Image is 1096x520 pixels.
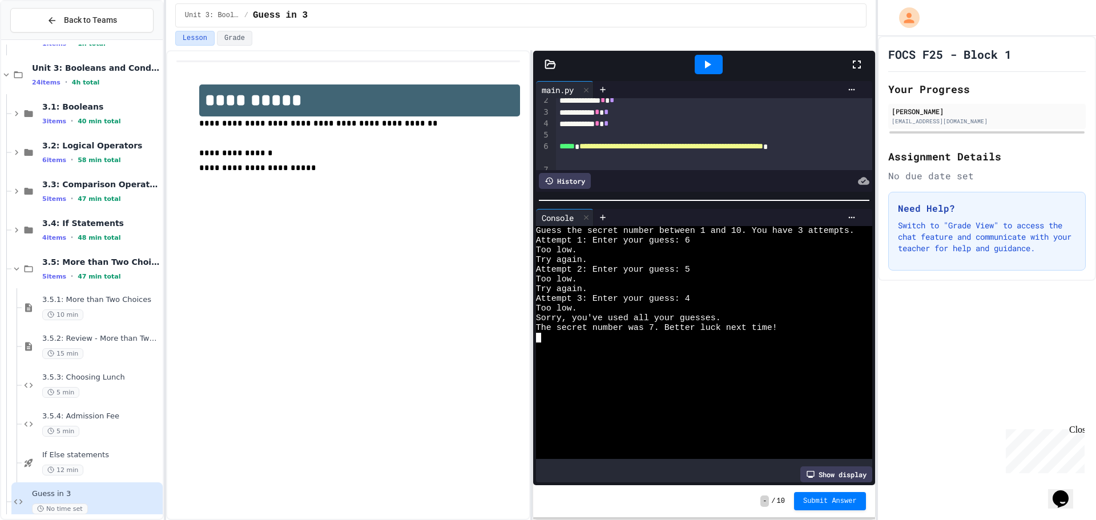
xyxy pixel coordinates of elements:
[536,130,550,141] div: 5
[898,201,1076,215] h3: Need Help?
[536,209,594,226] div: Console
[536,236,690,245] span: Attempt 1: Enter your guess: 6
[536,265,690,275] span: Attempt 2: Enter your guess: 5
[72,79,100,86] span: 4h total
[71,155,73,164] span: •
[32,79,61,86] span: 24 items
[42,156,66,164] span: 6 items
[65,78,67,87] span: •
[536,245,577,255] span: Too low.
[888,81,1086,97] h2: Your Progress
[536,141,550,164] div: 6
[1048,474,1085,509] iframe: chat widget
[777,497,785,506] span: 10
[1001,425,1085,473] iframe: chat widget
[536,255,587,265] span: Try again.
[78,273,120,280] span: 47 min total
[42,179,160,190] span: 3.3: Comparison Operators
[536,323,777,333] span: The secret number was 7. Better luck next time!
[64,14,117,26] span: Back to Teams
[888,169,1086,183] div: No due date set
[42,102,160,112] span: 3.1: Booleans
[42,348,83,359] span: 15 min
[10,8,154,33] button: Back to Teams
[71,272,73,281] span: •
[42,118,66,125] span: 3 items
[32,63,160,73] span: Unit 3: Booleans and Conditionals
[888,46,1012,62] h1: FOCS F25 - Block 1
[78,118,120,125] span: 40 min total
[536,226,855,236] span: Guess the secret number between 1 and 10. You have 3 attempts.
[217,31,252,46] button: Grade
[42,412,160,421] span: 3.5.4: Admission Fee
[760,495,769,507] span: -
[42,334,160,344] span: 3.5.2: Review - More than Two Choices
[803,497,857,506] span: Submit Answer
[78,195,120,203] span: 47 min total
[42,273,66,280] span: 5 items
[253,9,308,22] span: Guess in 3
[536,275,577,284] span: Too low.
[536,118,550,130] div: 4
[887,5,922,31] div: My Account
[244,11,248,20] span: /
[771,497,775,506] span: /
[5,5,79,72] div: Chat with us now!Close
[536,84,579,96] div: main.py
[71,116,73,126] span: •
[42,234,66,241] span: 4 items
[78,156,120,164] span: 58 min total
[800,466,872,482] div: Show display
[78,234,120,241] span: 48 min total
[892,117,1082,126] div: [EMAIL_ADDRESS][DOMAIN_NAME]
[42,218,160,228] span: 3.4: If Statements
[42,373,160,382] span: 3.5.3: Choosing Lunch
[794,492,866,510] button: Submit Answer
[185,11,240,20] span: Unit 3: Booleans and Conditionals
[32,489,160,499] span: Guess in 3
[536,284,587,294] span: Try again.
[536,81,594,98] div: main.py
[42,387,79,398] span: 5 min
[536,95,550,106] div: 2
[888,148,1086,164] h2: Assignment Details
[42,295,160,305] span: 3.5.1: More than Two Choices
[536,107,550,118] div: 3
[536,304,577,313] span: Too low.
[175,31,215,46] button: Lesson
[71,194,73,203] span: •
[536,294,690,304] span: Attempt 3: Enter your guess: 4
[42,309,83,320] span: 10 min
[898,220,1076,254] p: Switch to "Grade View" to access the chat feature and communicate with your teacher for help and ...
[536,164,550,176] div: 7
[536,313,721,323] span: Sorry, you've used all your guesses.
[42,195,66,203] span: 5 items
[539,173,591,189] div: History
[32,503,88,514] span: No time set
[42,426,79,437] span: 5 min
[42,140,160,151] span: 3.2: Logical Operators
[42,450,160,460] span: If Else statements
[892,106,1082,116] div: [PERSON_NAME]
[536,212,579,224] div: Console
[42,465,83,475] span: 12 min
[42,257,160,267] span: 3.5: More than Two Choices
[71,233,73,242] span: •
